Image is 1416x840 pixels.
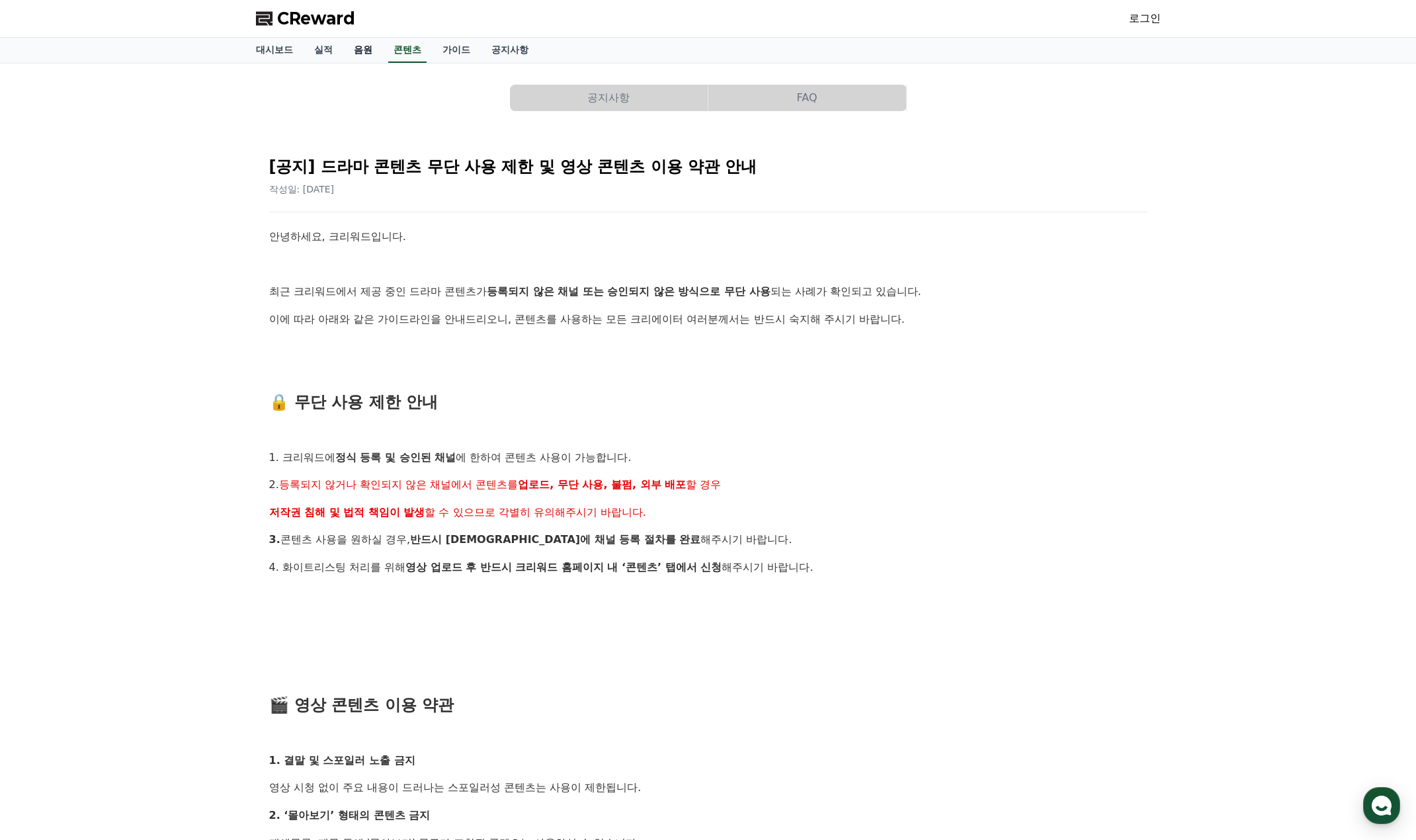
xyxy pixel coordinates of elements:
[269,184,335,194] span: 작성일: [DATE]
[269,533,280,546] strong: 3.
[269,506,425,519] strong: 저작권 침해 및 법적 책임이 발생
[708,85,907,111] a: FAQ
[335,451,456,464] strong: 정식 등록 및 승인된 채널
[269,476,1147,493] p: 2.
[269,696,454,714] span: 🎬 영상 콘텐츠 이용 약관
[481,38,539,63] a: 공지사항
[269,531,1147,548] p: 콘텐츠 사용을 원하실 경우, 해주시기 바랍니다.
[279,478,518,491] span: 등록되지 않거나 확인되지 않은 채널에서 콘텐츠를
[204,439,220,450] span: 설정
[487,285,770,298] strong: 등록되지 않은 채널 또는 승인되지 않은 방식으로 무단 사용
[269,754,415,767] strong: 1. 결말 및 스포일러 노출 금지
[269,156,1147,177] h2: [공지] 드라마 콘텐츠 무단 사용 제한 및 영상 콘텐츠 이용 약관 안내
[171,419,254,452] a: 설정
[269,311,1147,328] p: 이에 따라 아래와 같은 가이드라인을 안내드리오니, 콘텐츠를 사용하는 모든 크리에이터 여러분께서는 반드시 숙지해 주시기 바랍니다.
[388,38,427,63] a: 콘텐츠
[87,419,171,452] a: 대화
[269,283,1147,300] p: 최근 크리워드에서 제공 중인 드라마 콘텐츠가 되는 사례가 확인되고 있습니다.
[269,228,1147,245] p: 안녕하세요, 크리워드입니다.
[510,85,708,111] button: 공지사항
[269,559,1147,576] p: 4. 화이트리스팅 처리를 위해 해주시기 바랍니다.
[269,449,1147,466] p: 1. 크리워드에 에 한하여 콘텐츠 사용이 가능합니다.
[432,38,481,63] a: 가이드
[277,8,355,29] span: CReward
[121,440,137,450] span: 대화
[269,779,1147,796] p: 영상 시청 없이 주요 내용이 드러나는 스포일러성 콘텐츠는 사용이 제한됩니다.
[708,85,906,111] button: FAQ
[42,439,50,450] span: 홈
[405,561,722,573] strong: 영상 업로드 후 반드시 크리워드 홈페이지 내 ‘콘텐츠’ 탭에서 신청
[686,478,721,491] span: 할 경우
[304,38,343,63] a: 실적
[1129,11,1161,26] a: 로그인
[518,478,686,491] strong: 업로드, 무단 사용, 불펌, 외부 배포
[425,506,646,519] span: 할 수 있으므로 각별히 유의해주시기 바랍니다.
[343,38,383,63] a: 음원
[4,419,87,452] a: 홈
[269,809,431,821] strong: 2. ‘몰아보기’ 형태의 콘텐츠 금지
[245,38,304,63] a: 대시보드
[269,393,438,411] span: 🔒 무단 사용 제한 안내
[256,8,355,29] a: CReward
[410,533,700,546] strong: 반드시 [DEMOGRAPHIC_DATA]에 채널 등록 절차를 완료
